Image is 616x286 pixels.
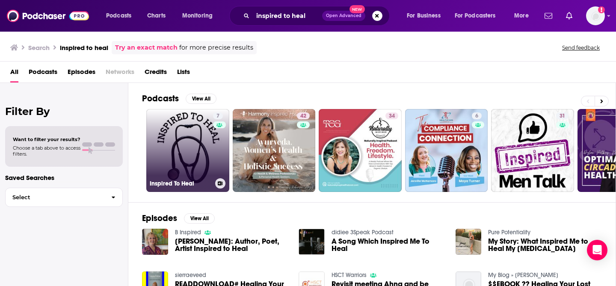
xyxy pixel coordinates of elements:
[13,145,80,157] span: Choose a tab above to access filters.
[142,9,171,23] a: Charts
[560,44,602,51] button: Send feedback
[556,112,569,119] a: 31
[233,109,316,192] a: 42
[175,238,289,252] span: [PERSON_NAME]: Author, Poet, Artist Inspired to Heal
[475,112,478,121] span: 6
[319,109,402,192] a: 34
[5,174,123,182] p: Saved Searches
[29,65,57,83] a: Podcasts
[7,8,89,24] img: Podchaser - Follow, Share and Rate Podcasts
[586,6,605,25] img: User Profile
[216,112,219,121] span: 7
[349,5,365,13] span: New
[300,112,306,121] span: 42
[182,10,213,22] span: Monitoring
[449,9,508,23] button: open menu
[142,213,215,224] a: EpisodesView All
[560,112,565,121] span: 31
[115,43,178,53] a: Try an exact match
[407,10,441,22] span: For Business
[177,65,190,83] a: Lists
[297,112,310,119] a: 42
[299,229,325,255] img: A Song Which Inspired Me To Heal
[253,9,322,23] input: Search podcasts, credits, & more...
[488,238,602,252] span: My Story: What Inspired Me to Heal My [MEDICAL_DATA]
[60,44,108,52] h3: inspired to heal
[6,195,104,200] span: Select
[541,9,556,23] a: Show notifications dropdown
[213,112,223,119] a: 7
[488,271,558,279] a: My Blog » Ba Lenno
[587,240,607,260] div: Open Intercom Messenger
[142,229,168,255] img: Mary Anne Abdo: Author, Poet, Artist Inspired to Heal
[5,188,123,207] button: Select
[322,11,365,21] button: Open AdvancedNew
[106,65,134,83] span: Networks
[150,180,212,187] h3: Inspired To Heal
[142,93,216,104] a: PodcastsView All
[237,6,398,26] div: Search podcasts, credits, & more...
[145,65,167,83] a: Credits
[106,10,131,22] span: Podcasts
[146,109,229,192] a: 7Inspired To Heal
[488,229,530,236] a: Pure Potentiality
[175,271,206,279] a: sierraeveed
[488,238,602,252] a: My Story: What Inspired Me to Heal My Depression
[184,213,215,224] button: View All
[401,9,451,23] button: open menu
[326,14,361,18] span: Open Advanced
[147,10,166,22] span: Charts
[586,6,605,25] span: Logged in as megcassidy
[10,65,18,83] a: All
[179,43,253,53] span: for more precise results
[68,65,95,83] a: Episodes
[491,109,574,192] a: 31
[563,9,576,23] a: Show notifications dropdown
[142,213,177,224] h2: Episodes
[332,229,394,236] a: didiee 3Speak Podcast
[389,112,395,121] span: 34
[472,112,482,119] a: 6
[175,229,201,236] a: B Inspired
[332,271,367,279] a: HSCT Warriors
[385,112,398,119] a: 34
[598,6,605,13] svg: Add a profile image
[13,136,80,142] span: Want to filter your results?
[142,93,179,104] h2: Podcasts
[176,9,224,23] button: open menu
[508,9,539,23] button: open menu
[175,238,289,252] a: Mary Anne Abdo: Author, Poet, Artist Inspired to Heal
[332,238,445,252] a: A Song Which Inspired Me To Heal
[455,10,496,22] span: For Podcasters
[405,109,488,192] a: 6
[514,10,529,22] span: More
[100,9,142,23] button: open menu
[586,6,605,25] button: Show profile menu
[28,44,50,52] h3: Search
[456,229,482,255] img: My Story: What Inspired Me to Heal My Depression
[5,105,123,118] h2: Filter By
[186,94,216,104] button: View All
